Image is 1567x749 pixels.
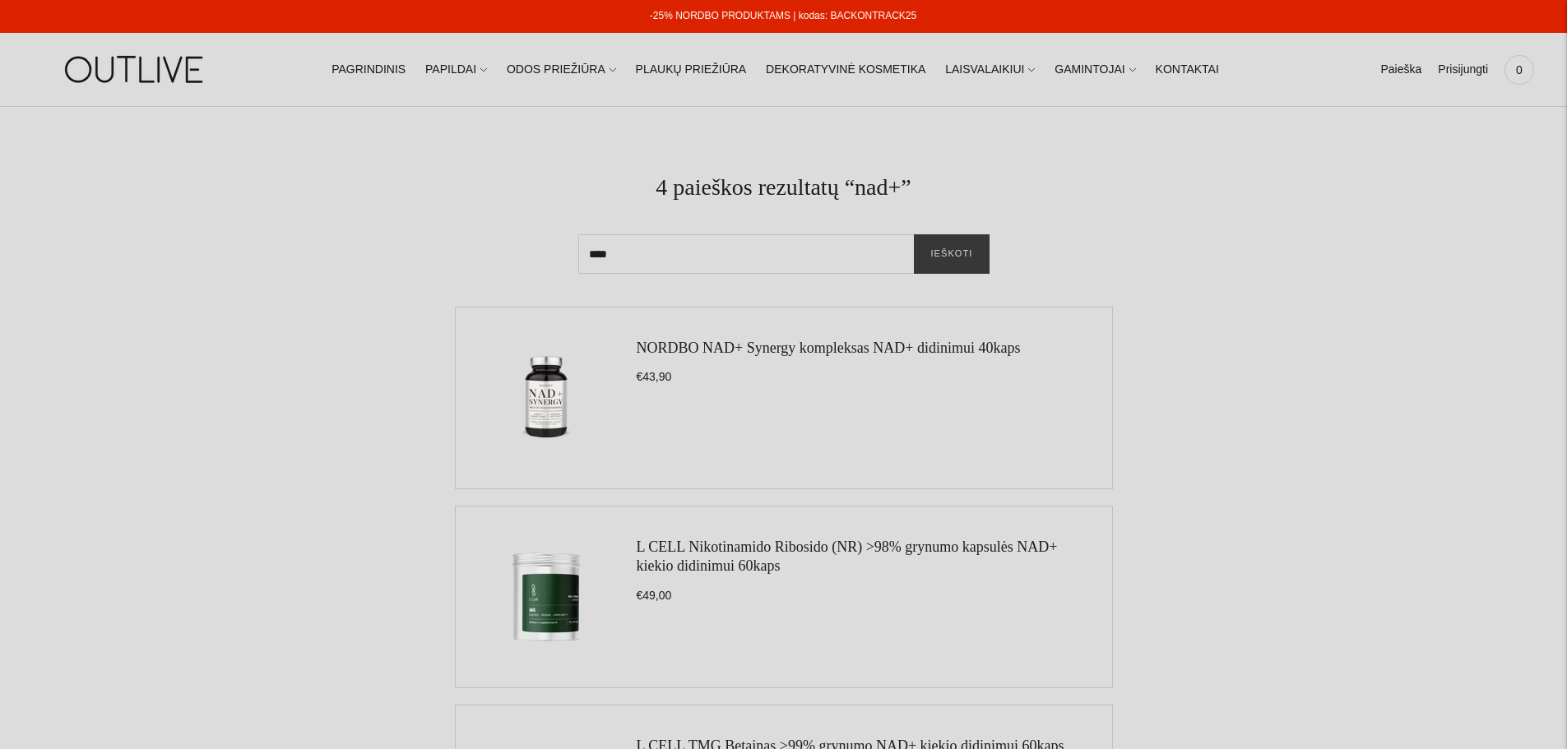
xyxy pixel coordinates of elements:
[1508,58,1531,81] span: 0
[66,173,1501,201] h1: 4 paieškos rezultatų “nad+”
[637,539,1058,574] a: L CELL Nikotinamido Ribosido (NR) >98% grynumo kapsulės NAD+ kiekio didinimui 60kaps
[1055,52,1135,88] a: GAMINTOJAI
[914,234,989,274] button: Ieškoti
[766,52,925,88] a: DEKORATYVINĖ KOSMETIKA
[507,52,616,88] a: ODOS PRIEŽIŪRA
[331,52,406,88] a: PAGRINDINIS
[1438,52,1488,88] a: Prisijungti
[650,10,916,21] a: -25% NORDBO PRODUKTAMS | kodas: BACKONTRACK25
[945,52,1035,88] a: LAISVALAIKIUI
[636,52,747,88] a: PLAUKŲ PRIEŽIŪRA
[33,41,239,98] img: OUTLIVE
[637,370,672,383] span: €43,90
[637,589,672,602] span: €49,00
[1504,52,1534,88] a: 0
[1156,52,1219,88] a: KONTAKTAI
[637,340,1021,356] a: NORDBO NAD+ Synergy kompleksas NAD+ didinimui 40kaps
[1380,52,1421,88] a: Paieška
[425,52,487,88] a: PAPILDAI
